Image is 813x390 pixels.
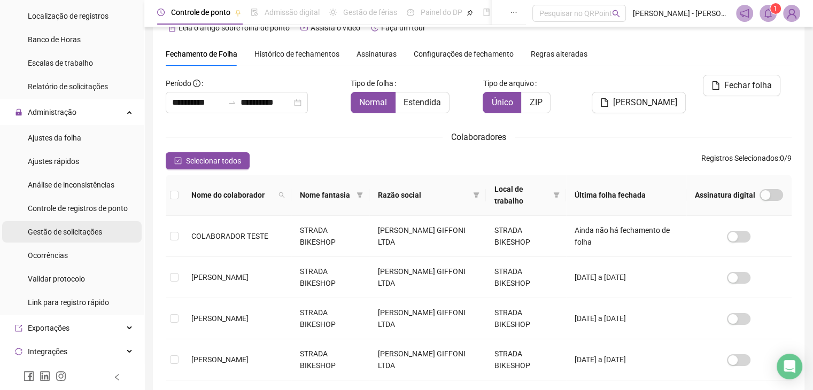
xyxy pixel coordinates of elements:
[28,35,81,44] span: Banco de Horas
[483,77,533,89] span: Tipo de arquivo
[486,257,567,298] td: STRADA BIKESHOP
[166,152,250,169] button: Selecionar todos
[566,175,686,216] th: Última folha fechada
[251,9,258,16] span: file-done
[291,216,369,257] td: STRADA BIKESHOP
[311,24,360,32] span: Assista o vídeo
[174,157,182,165] span: check-square
[575,226,670,246] span: Ainda não há fechamento de folha
[228,98,236,107] span: swap-right
[369,257,485,298] td: [PERSON_NAME] GIFFONI LTDA
[711,81,720,90] span: file
[701,152,792,169] span: : 0 / 9
[276,187,287,203] span: search
[166,79,191,88] span: Período
[378,189,468,201] span: Razão social
[157,9,165,16] span: clock-circle
[24,371,34,381] span: facebook
[329,9,337,16] span: sun
[343,8,397,17] span: Gestão de férias
[763,9,773,18] span: bell
[773,5,777,12] span: 1
[369,339,485,380] td: [PERSON_NAME] GIFFONI LTDA
[566,298,686,339] td: [DATE] a [DATE]
[566,257,686,298] td: [DATE] a [DATE]
[28,12,109,20] span: Localização de registros
[703,75,780,96] button: Fechar folha
[28,298,109,307] span: Link para registro rápido
[600,98,609,107] span: file
[28,347,67,356] span: Integrações
[510,9,517,16] span: ellipsis
[166,50,237,58] span: Fechamento de Folha
[28,157,79,166] span: Ajustes rápidos
[471,187,482,203] span: filter
[291,298,369,339] td: STRADA BIKESHOP
[494,183,549,207] span: Local de trabalho
[28,228,102,236] span: Gestão de solicitações
[265,8,320,17] span: Admissão digital
[359,97,387,107] span: Normal
[191,189,274,201] span: Nome do colaborador
[371,24,378,32] span: history
[28,134,81,142] span: Ajustes da folha
[421,8,462,17] span: Painel do DP
[369,298,485,339] td: [PERSON_NAME] GIFFONI LTDA
[701,154,778,162] span: Registros Selecionados
[592,92,686,113] button: [PERSON_NAME]
[531,50,587,58] span: Regras alteradas
[566,339,686,380] td: [DATE] a [DATE]
[291,339,369,380] td: STRADA BIKESHOP
[632,7,729,19] span: [PERSON_NAME] - [PERSON_NAME] GIFFONI LTDA
[612,10,620,18] span: search
[191,232,268,240] span: COLABORADOR TESTE
[191,314,249,323] span: [PERSON_NAME]
[357,192,363,198] span: filter
[191,355,249,364] span: [PERSON_NAME]
[28,251,68,260] span: Ocorrências
[381,24,425,32] span: Faça um tour
[291,257,369,298] td: STRADA BIKESHOP
[695,189,755,201] span: Assinatura digital
[784,5,800,21] img: 93391
[404,97,441,107] span: Estendida
[113,373,121,381] span: left
[193,80,200,87] span: info-circle
[56,371,66,381] span: instagram
[473,192,479,198] span: filter
[354,187,365,203] span: filter
[186,155,241,167] span: Selecionar todos
[486,339,567,380] td: STRADA BIKESHOP
[407,9,414,16] span: dashboard
[171,8,230,17] span: Controle de ponto
[28,181,114,189] span: Análise de inconsistências
[28,324,69,332] span: Exportações
[770,3,781,14] sup: 1
[300,24,308,32] span: youtube
[724,79,772,92] span: Fechar folha
[15,348,22,355] span: sync
[467,10,473,16] span: pushpin
[369,216,485,257] td: [PERSON_NAME] GIFFONI LTDA
[254,50,339,58] span: Histórico de fechamentos
[351,77,393,89] span: Tipo de folha
[414,50,514,58] span: Configurações de fechamento
[551,181,562,209] span: filter
[553,192,560,198] span: filter
[15,108,22,116] span: lock
[451,132,506,142] span: Colaboradores
[28,59,93,67] span: Escalas de trabalho
[777,354,802,379] div: Open Intercom Messenger
[40,371,50,381] span: linkedin
[483,9,490,16] span: book
[235,10,241,16] span: pushpin
[740,9,749,18] span: notification
[486,298,567,339] td: STRADA BIKESHOP
[529,97,542,107] span: ZIP
[228,98,236,107] span: to
[486,216,567,257] td: STRADA BIKESHOP
[613,96,677,109] span: [PERSON_NAME]
[28,204,128,213] span: Controle de registros de ponto
[28,108,76,116] span: Administração
[491,97,513,107] span: Único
